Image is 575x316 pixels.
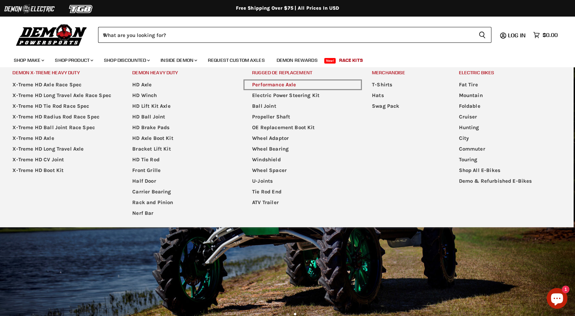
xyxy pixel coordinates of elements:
a: Shop All E-Bikes [450,165,569,176]
a: Performance Axle [243,79,362,90]
a: HD Axle [124,79,242,90]
a: HD Axle Boot Kit [124,133,242,144]
li: Page dot 2 [279,313,281,315]
a: X-Treme HD Radius Rod Race Spec [4,112,122,122]
span: $0.00 [543,32,558,38]
a: Shop Discounted [99,53,154,67]
a: X-Treme HD Axle [4,133,122,144]
a: Shop Make [9,53,48,67]
span: New! [324,58,336,64]
a: HD Ball Joint [124,112,242,122]
ul: Main menu [124,79,242,219]
a: Swag Pack [363,101,449,112]
a: Demon Rewards [271,53,323,67]
ul: Main menu [243,79,362,208]
a: Wheel Bearing [243,144,362,154]
a: Propeller Shaft [243,112,362,122]
a: Foldable [450,101,569,112]
img: TGB Logo 2 [55,2,107,16]
a: X-Treme HD Ball Joint Race Spec [4,122,122,133]
a: Touring [450,154,569,165]
a: HD Brake Pads [124,122,242,133]
a: Electric Bikes [450,67,569,78]
img: Demon Electric Logo 2 [3,2,55,16]
a: Wheel Adaptor [243,133,362,144]
a: Tie Rod End [243,186,362,197]
a: Rack and Pinion [124,197,242,208]
a: Request Custom Axles [203,53,270,67]
li: Page dot 1 [271,313,274,315]
a: Wheel Spacer [243,165,362,176]
a: City [450,133,569,144]
a: Ball Joint [243,101,362,112]
a: Windshield [243,154,362,165]
a: OE Replacement Boot Kit [243,122,362,133]
ul: Main menu [4,79,122,176]
a: X-Treme HD CV Joint [4,154,122,165]
a: $0.00 [530,30,561,40]
a: U-Joints [243,176,362,186]
a: Shop Product [50,53,97,67]
a: HD Winch [124,90,242,101]
a: X-Treme HD Long Travel Axle [4,144,122,154]
ul: Main menu [363,79,449,112]
li: Page dot 4 [294,313,296,315]
a: Merchandise [363,67,449,78]
a: Hunting [450,122,569,133]
a: HD Lift Kit Axle [124,101,242,112]
li: Page dot 5 [301,313,304,315]
a: Hats [363,90,449,101]
ul: Main menu [450,79,569,186]
a: HD Tie Rod [124,154,242,165]
a: T-Shirts [363,79,449,90]
span: Log in [508,32,526,39]
a: ATV Trailer [243,197,362,208]
a: Cruiser [450,112,569,122]
a: X-Treme HD Long Travel Axle Race Spec [4,90,122,101]
input: When autocomplete results are available use up and down arrows to review and enter to select [98,27,473,43]
a: Fat Tire [450,79,569,90]
a: Bracket Lift Kit [124,144,242,154]
a: Carrier Bearing [124,186,242,197]
a: X-Treme HD Boot Kit [4,165,122,176]
a: X-Treme HD Axle Race Spec [4,79,122,90]
a: Inside Demon [155,53,201,67]
a: Race Kits [334,53,368,67]
a: Commuter [450,144,569,154]
a: Front Grille [124,165,242,176]
a: Half Door [124,176,242,186]
a: Demon X-treme Heavy Duty [4,67,122,78]
button: Search [473,27,491,43]
a: Demo & Refurbished E-Bikes [450,176,569,186]
ul: Main menu [9,50,556,67]
div: Free Shipping Over $75 | All Prices In USD [11,5,564,11]
a: Rugged OE Replacement [243,67,362,78]
a: Nerf Bar [124,208,242,219]
form: Product [98,27,491,43]
a: Log in [505,32,530,38]
li: Page dot 3 [286,313,289,315]
a: Mountain [450,90,569,101]
img: Demon Powersports [14,22,89,47]
a: Demon Heavy Duty [124,67,242,78]
inbox-online-store-chat: Shopify online store chat [545,288,569,310]
a: X-Treme HD Tie Rod Race Spec [4,101,122,112]
a: Electric Power Steering Kit [243,90,362,101]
